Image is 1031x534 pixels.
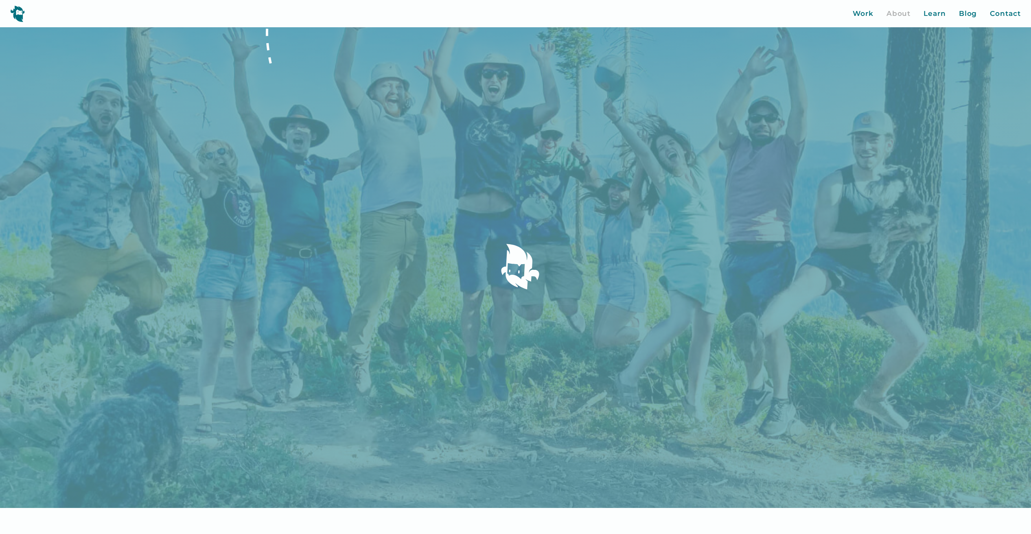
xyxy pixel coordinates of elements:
[853,9,873,19] a: Work
[990,9,1020,19] a: Contact
[959,9,977,19] a: Blog
[10,5,25,22] img: yeti logo icon
[924,9,946,19] a: Learn
[887,9,911,19] a: About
